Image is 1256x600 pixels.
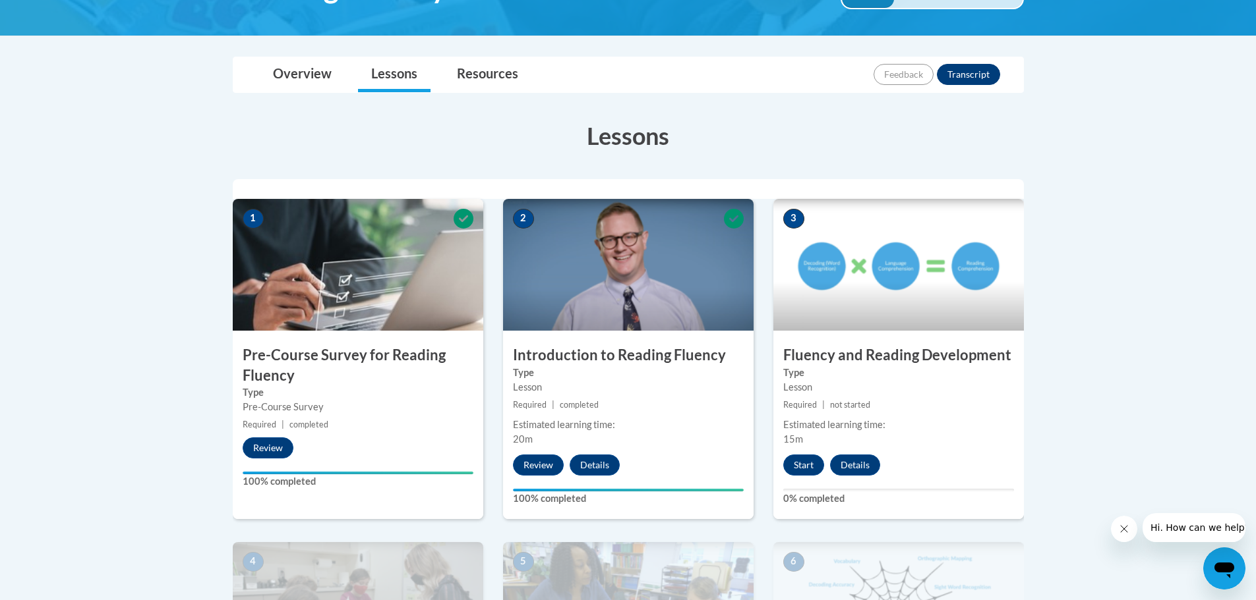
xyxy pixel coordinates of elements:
span: 6 [783,552,804,572]
label: 100% completed [513,491,744,506]
h3: Introduction to Reading Fluency [503,345,754,366]
a: Overview [260,57,345,92]
button: Review [243,437,293,458]
span: Required [243,420,276,429]
label: Type [783,366,1014,380]
div: Lesson [513,380,744,395]
span: Required [513,400,547,410]
iframe: Close message [1111,516,1137,542]
div: Pre-Course Survey [243,400,473,414]
h3: Lessons [233,119,1024,152]
label: 100% completed [243,474,473,489]
span: | [822,400,825,410]
div: Estimated learning time: [783,418,1014,432]
button: Feedback [874,64,934,85]
button: Transcript [937,64,1000,85]
span: | [282,420,284,429]
button: Review [513,454,564,476]
span: completed [289,420,328,429]
img: Course Image [503,199,754,331]
span: 3 [783,209,804,229]
span: 2 [513,209,534,229]
span: Hi. How can we help? [8,9,107,20]
div: Your progress [513,489,744,491]
label: Type [243,385,473,400]
button: Start [783,454,824,476]
div: Lesson [783,380,1014,395]
span: 1 [243,209,264,229]
span: 15m [783,433,803,445]
button: Details [830,454,880,476]
span: 20m [513,433,533,445]
a: Lessons [358,57,431,92]
span: not started [830,400,870,410]
iframe: Button to launch messaging window [1203,547,1245,589]
label: Type [513,366,744,380]
span: Required [783,400,817,410]
div: Your progress [243,472,473,474]
div: Estimated learning time: [513,418,744,432]
img: Course Image [773,199,1024,331]
button: Details [570,454,620,476]
span: completed [560,400,599,410]
span: 4 [243,552,264,572]
h3: Fluency and Reading Development [773,345,1024,366]
a: Resources [444,57,531,92]
span: | [552,400,554,410]
h3: Pre-Course Survey for Reading Fluency [233,345,483,386]
img: Course Image [233,199,483,331]
span: 5 [513,552,534,572]
label: 0% completed [783,491,1014,506]
iframe: Message from company [1143,513,1245,542]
